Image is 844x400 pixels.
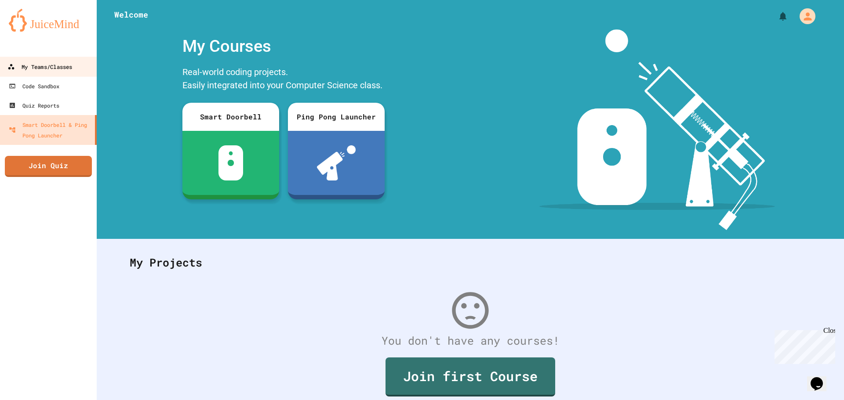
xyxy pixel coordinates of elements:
[218,145,244,180] img: sdb-white.svg
[771,327,835,364] iframe: chat widget
[9,81,59,91] div: Code Sandbox
[386,357,555,396] a: Join first Course
[288,103,385,131] div: Ping Pong Launcher
[121,332,820,349] div: You don't have any courses!
[178,29,389,63] div: My Courses
[5,156,92,177] a: Join Quiz
[121,245,820,280] div: My Projects
[9,119,91,141] div: Smart Doorbell & Ping Pong Launcher
[9,100,59,111] div: Quiz Reports
[4,4,61,56] div: Chat with us now!Close
[182,103,279,131] div: Smart Doorbell
[317,145,356,180] img: ppl-with-ball.png
[7,61,72,72] div: My Teams/Classes
[761,9,790,24] div: My Notifications
[178,63,389,96] div: Real-world coding projects. Easily integrated into your Computer Science class.
[790,6,818,26] div: My Account
[807,365,835,391] iframe: chat widget
[9,9,88,32] img: logo-orange.svg
[539,29,775,230] img: banner-image-my-projects.png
